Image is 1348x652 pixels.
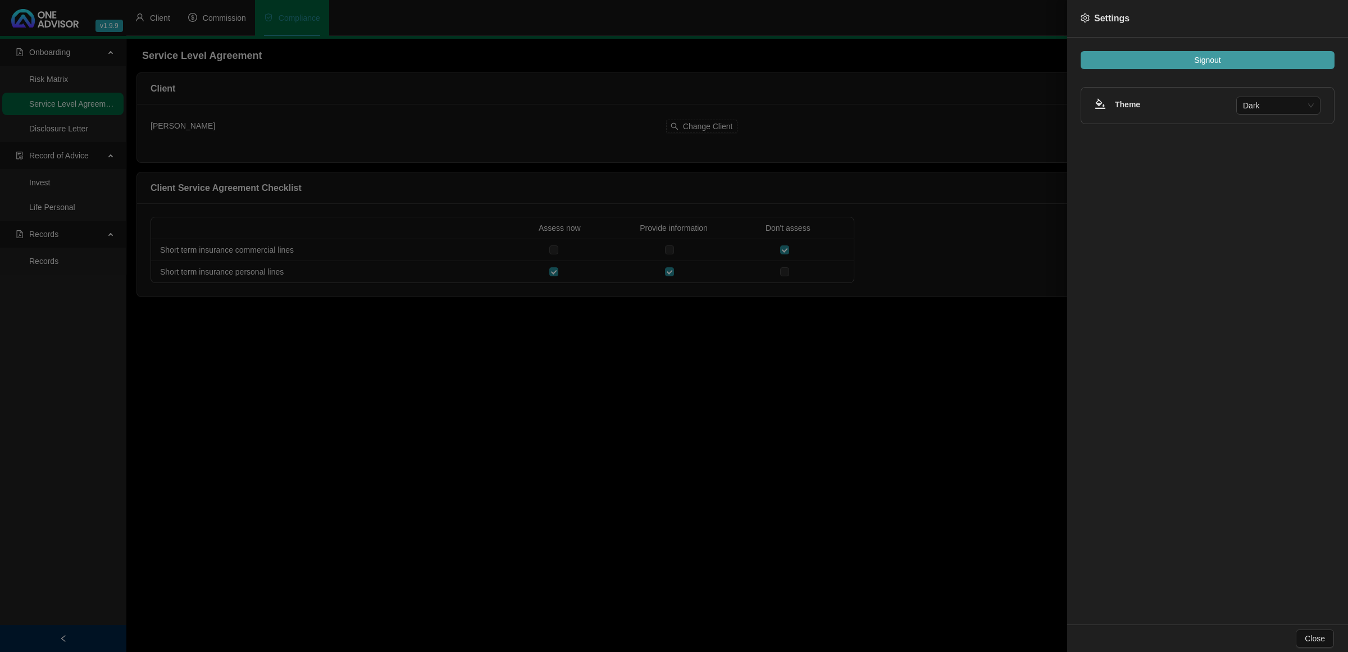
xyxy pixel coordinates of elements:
span: Dark [1243,97,1314,114]
span: Settings [1094,13,1130,23]
span: bg-colors [1095,98,1106,110]
button: Signout [1081,51,1335,69]
h4: Theme [1115,98,1236,111]
button: Close [1296,630,1334,648]
span: setting [1081,13,1090,22]
span: Close [1305,632,1325,645]
span: Signout [1194,54,1221,66]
